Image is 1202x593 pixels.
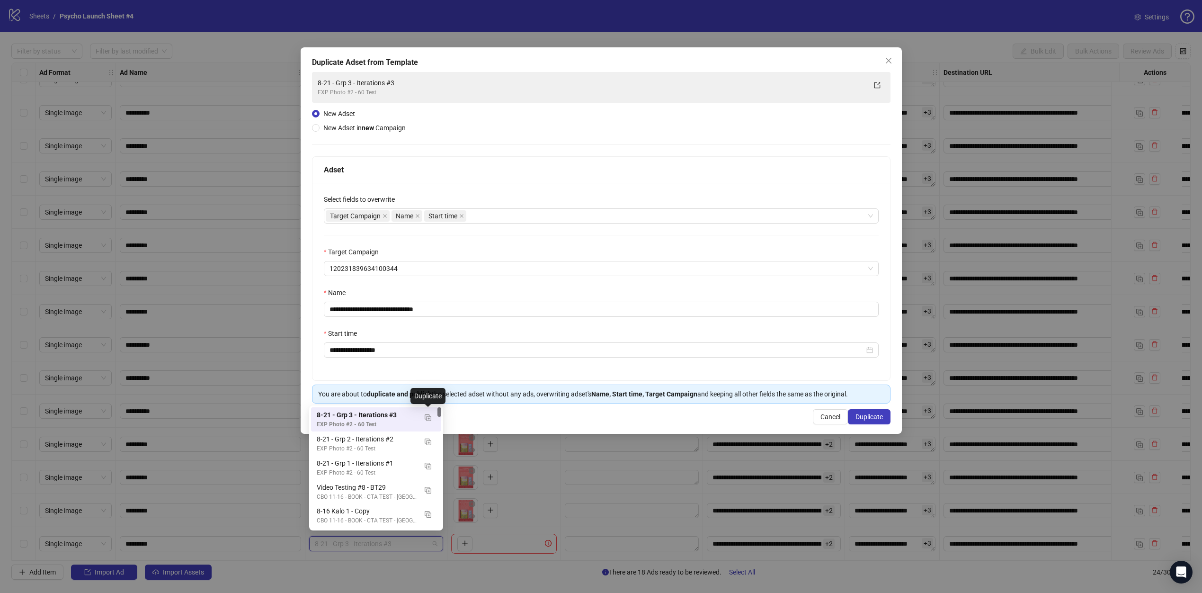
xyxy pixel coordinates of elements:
[317,506,417,516] div: 8-16 Kalo 1 - Copy
[326,210,390,222] span: Target Campaign
[396,211,413,221] span: Name
[323,110,355,117] span: New Adset
[323,124,406,132] span: New Adset in Campaign
[855,413,882,421] span: Duplicate
[881,53,896,68] button: Close
[324,328,363,339] label: Start time
[317,468,417,477] div: EXP Photo #2 - 60 Test
[425,414,431,421] img: Duplicate
[424,210,466,222] span: Start time
[591,390,697,398] strong: Name, Start time, Target Campaign
[329,345,864,355] input: Start time
[420,506,436,521] button: Duplicate
[317,444,417,453] div: EXP Photo #2 - 60 Test
[324,288,352,298] label: Name
[873,82,880,89] span: export
[317,493,417,502] div: CBO 11-16 - BOOK - CTA TEST - [GEOGRAPHIC_DATA]
[425,487,431,494] img: Duplicate
[392,210,422,222] span: Name
[425,463,431,469] img: Duplicate
[318,88,866,97] div: EXP Photo #2 - 60 Test
[329,261,873,276] span: 120231839634100344
[425,439,431,445] img: Duplicate
[317,482,417,493] div: Video Testing #8 - BT29
[420,458,436,473] button: Duplicate
[847,409,890,424] button: Duplicate
[324,302,879,317] input: Name
[367,390,432,398] strong: duplicate and publish
[317,420,417,429] div: EXP Photo #2 - 60 Test
[317,434,417,444] div: 8-21 - Grp 2 - Iterations #2
[330,211,381,221] span: Target Campaign
[317,516,417,525] div: CBO 11-16 - BOOK - CTA TEST - [GEOGRAPHIC_DATA]
[318,78,866,88] div: 8-21 - Grp 3 - Iterations #3
[420,482,436,497] button: Duplicate
[324,194,401,205] label: Select fields to overwrite
[311,407,441,431] div: 8-21 - Grp 3 - Iterations #3
[362,124,374,132] strong: new
[425,511,431,518] img: Duplicate
[324,164,879,176] div: Adset
[383,214,387,218] span: close
[812,409,847,424] button: Cancel
[312,57,890,68] div: Duplicate Adset from Template
[311,456,441,480] div: 8-21 - Grp 1 - Iterations #1
[311,480,441,504] div: Video Testing #8 - BT29
[459,214,464,218] span: close
[311,528,441,552] div: Prenz - 7-24 BT14 C5 - Copy
[311,503,441,528] div: 8-16 Kalo 1 - Copy
[317,458,417,468] div: 8-21 - Grp 1 - Iterations #1
[324,247,385,257] label: Target Campaign
[317,410,417,420] div: 8-21 - Grp 3 - Iterations #3
[420,434,436,449] button: Duplicate
[820,413,840,421] span: Cancel
[318,389,884,399] div: You are about to the selected adset without any ads, overwriting adset's and keeping all other fi...
[311,431,441,456] div: 8-21 - Grp 2 - Iterations #2
[428,211,457,221] span: Start time
[884,57,892,64] span: close
[415,214,420,218] span: close
[1170,561,1193,584] div: Open Intercom Messenger
[420,410,436,425] button: Duplicate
